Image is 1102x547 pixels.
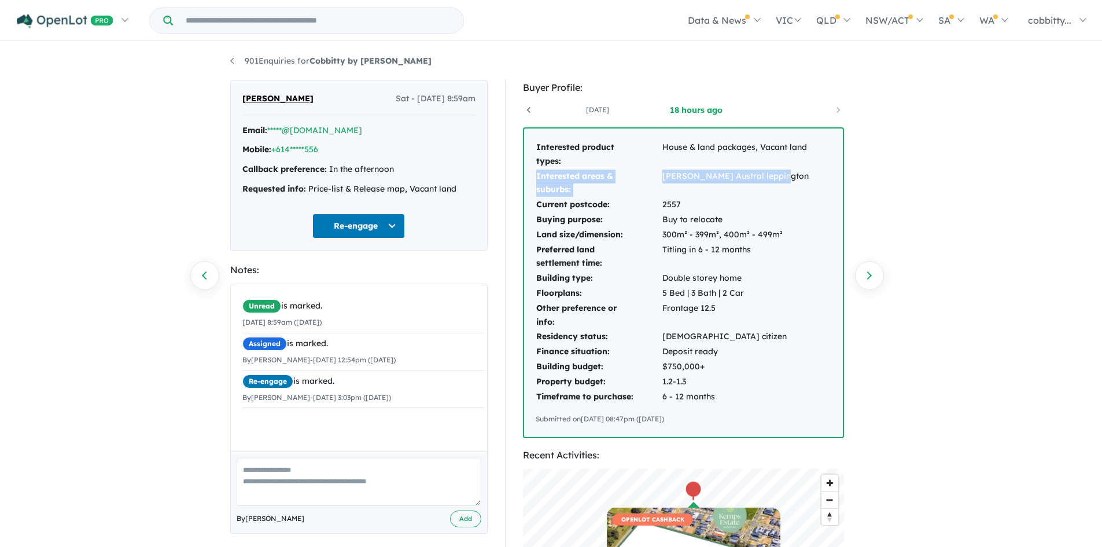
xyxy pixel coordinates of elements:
[230,54,872,68] nav: breadcrumb
[242,125,267,135] strong: Email:
[523,447,844,463] div: Recent Activities:
[536,197,662,212] td: Current postcode:
[242,337,484,351] div: is marked.
[242,183,306,194] strong: Requested info:
[684,480,702,502] div: Map marker
[450,511,481,527] button: Add
[536,212,662,227] td: Buying purpose:
[536,329,662,344] td: Residency status:
[821,508,838,525] button: Reset bearing to north
[662,169,809,198] td: [PERSON_NAME] Austral leppington
[242,393,391,402] small: By [PERSON_NAME] - [DATE] 3:03pm ([DATE])
[662,197,809,212] td: 2557
[613,513,693,526] span: OPENLOT CASHBACK
[1028,14,1071,26] span: cobbitty...
[536,271,662,286] td: Building type:
[230,262,488,278] div: Notes:
[662,227,809,243] td: 300m² - 399m², 400m² - 499m²
[242,163,476,177] div: In the afternoon
[536,169,662,198] td: Interested areas & suburbs:
[662,271,809,286] td: Double storey home
[237,513,304,524] span: By [PERSON_NAME]
[662,359,809,375] td: $750,000+
[523,80,844,96] div: Buyer Profile:
[536,390,662,405] td: Timeframe to purchase:
[536,286,662,301] td: Floorplans:
[312,214,405,238] button: Re-engage
[662,212,809,227] td: Buy to relocate
[536,359,662,375] td: Building budget:
[242,318,322,326] small: [DATE] 8:59am ([DATE])
[536,243,662,271] td: Preferred land settlement time:
[662,375,809,390] td: 1.2-1.3
[536,140,662,169] td: Interested product types:
[242,144,271,155] strong: Mobile:
[536,413,831,425] div: Submitted on [DATE] 08:47pm ([DATE])
[536,227,662,243] td: Land size/dimension:
[662,301,809,330] td: Frontage 12.5
[536,301,662,330] td: Other preference or info:
[17,14,113,28] img: Openlot PRO Logo White
[242,375,293,388] span: Re-engage
[662,140,809,169] td: House & land packages, Vacant land
[536,344,662,359] td: Finance situation:
[242,182,476,196] div: Price-list & Release map, Vacant land
[662,390,809,405] td: 6 - 12 months
[662,344,809,359] td: Deposit ready
[647,104,745,116] a: 18 hours ago
[242,299,281,313] span: Unread
[662,286,809,301] td: 5 Bed | 3 Bath | 2 Car
[242,299,484,313] div: is marked.
[536,375,662,390] td: Property budget:
[175,8,461,33] input: Try estate name, suburb, builder or developer
[242,355,396,364] small: By [PERSON_NAME] - [DATE] 12:54pm ([DATE])
[821,491,838,508] button: Zoom out
[242,337,287,351] span: Assigned
[821,475,838,491] button: Zoom in
[821,492,838,508] span: Zoom out
[662,243,809,271] td: Titling in 6 - 12 months
[821,509,838,525] span: Reset bearing to north
[309,56,432,66] strong: Cobbitty by [PERSON_NAME]
[548,104,647,116] a: [DATE]
[242,164,327,174] strong: Callback preference:
[230,56,432,66] a: 901Enquiries forCobbitty by [PERSON_NAME]
[242,375,484,388] div: is marked.
[662,329,809,344] td: [DEMOGRAPHIC_DATA] citizen
[396,92,476,106] span: Sat - [DATE] 8:59am
[242,92,314,106] span: [PERSON_NAME]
